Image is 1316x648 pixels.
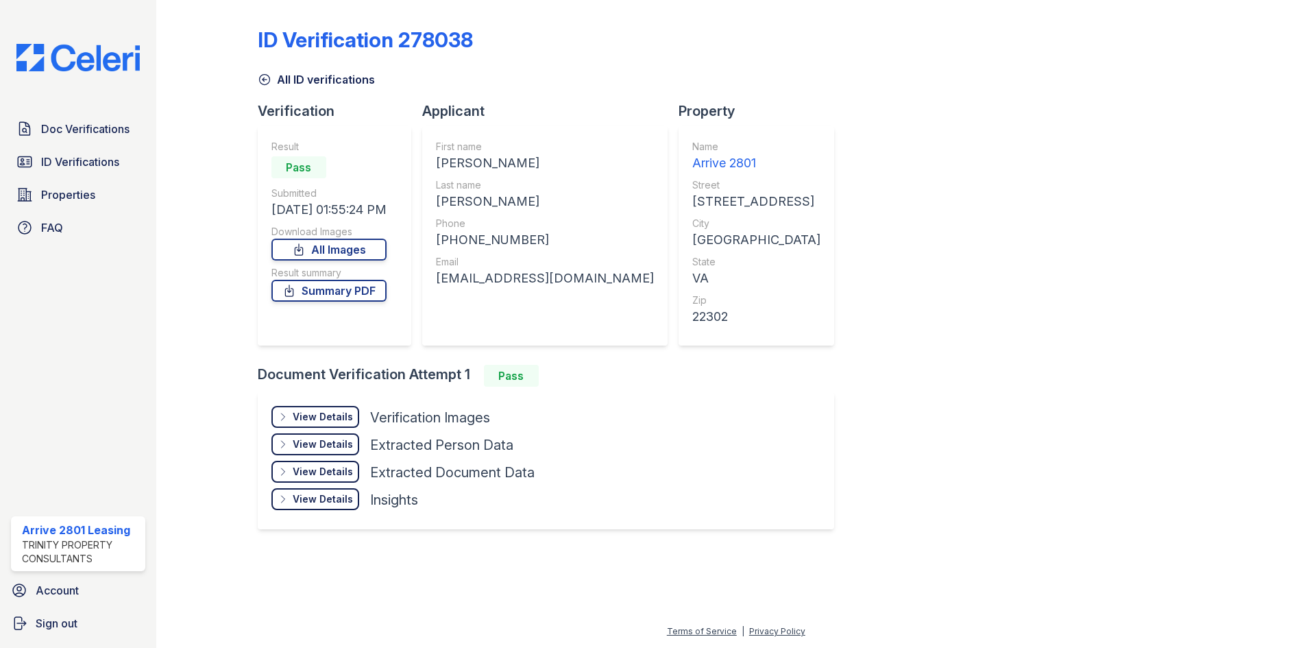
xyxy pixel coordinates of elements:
[271,140,387,154] div: Result
[11,148,145,176] a: ID Verifications
[5,577,151,604] a: Account
[258,365,845,387] div: Document Verification Attempt 1
[742,626,744,636] div: |
[22,522,140,538] div: Arrive 2801 Leasing
[692,178,820,192] div: Street
[692,140,820,154] div: Name
[692,293,820,307] div: Zip
[11,181,145,208] a: Properties
[436,140,654,154] div: First name
[41,154,119,170] span: ID Verifications
[679,101,845,121] div: Property
[11,214,145,241] a: FAQ
[5,44,151,71] img: CE_Logo_Blue-a8612792a0a2168367f1c8372b55b34899dd931a85d93a1a3d3e32e68fde9ad4.png
[22,538,140,566] div: Trinity Property Consultants
[258,27,473,52] div: ID Verification 278038
[271,156,326,178] div: Pass
[5,610,151,637] a: Sign out
[271,239,387,261] a: All Images
[11,115,145,143] a: Doc Verifications
[271,266,387,280] div: Result summary
[370,408,490,427] div: Verification Images
[271,200,387,219] div: [DATE] 01:55:24 PM
[667,626,737,636] a: Terms of Service
[36,582,79,599] span: Account
[271,225,387,239] div: Download Images
[41,121,130,137] span: Doc Verifications
[271,187,387,200] div: Submitted
[692,230,820,250] div: [GEOGRAPHIC_DATA]
[370,435,513,455] div: Extracted Person Data
[484,365,539,387] div: Pass
[436,269,654,288] div: [EMAIL_ADDRESS][DOMAIN_NAME]
[436,154,654,173] div: [PERSON_NAME]
[41,219,63,236] span: FAQ
[36,615,77,632] span: Sign out
[370,463,535,482] div: Extracted Document Data
[41,187,95,203] span: Properties
[422,101,679,121] div: Applicant
[692,269,820,288] div: VA
[692,192,820,211] div: [STREET_ADDRESS]
[293,492,353,506] div: View Details
[436,230,654,250] div: [PHONE_NUMBER]
[749,626,805,636] a: Privacy Policy
[271,280,387,302] a: Summary PDF
[692,255,820,269] div: State
[258,101,422,121] div: Verification
[293,465,353,479] div: View Details
[692,307,820,326] div: 22302
[258,71,375,88] a: All ID verifications
[436,178,654,192] div: Last name
[293,410,353,424] div: View Details
[370,490,418,509] div: Insights
[436,192,654,211] div: [PERSON_NAME]
[692,140,820,173] a: Name Arrive 2801
[293,437,353,451] div: View Details
[692,154,820,173] div: Arrive 2801
[692,217,820,230] div: City
[436,255,654,269] div: Email
[436,217,654,230] div: Phone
